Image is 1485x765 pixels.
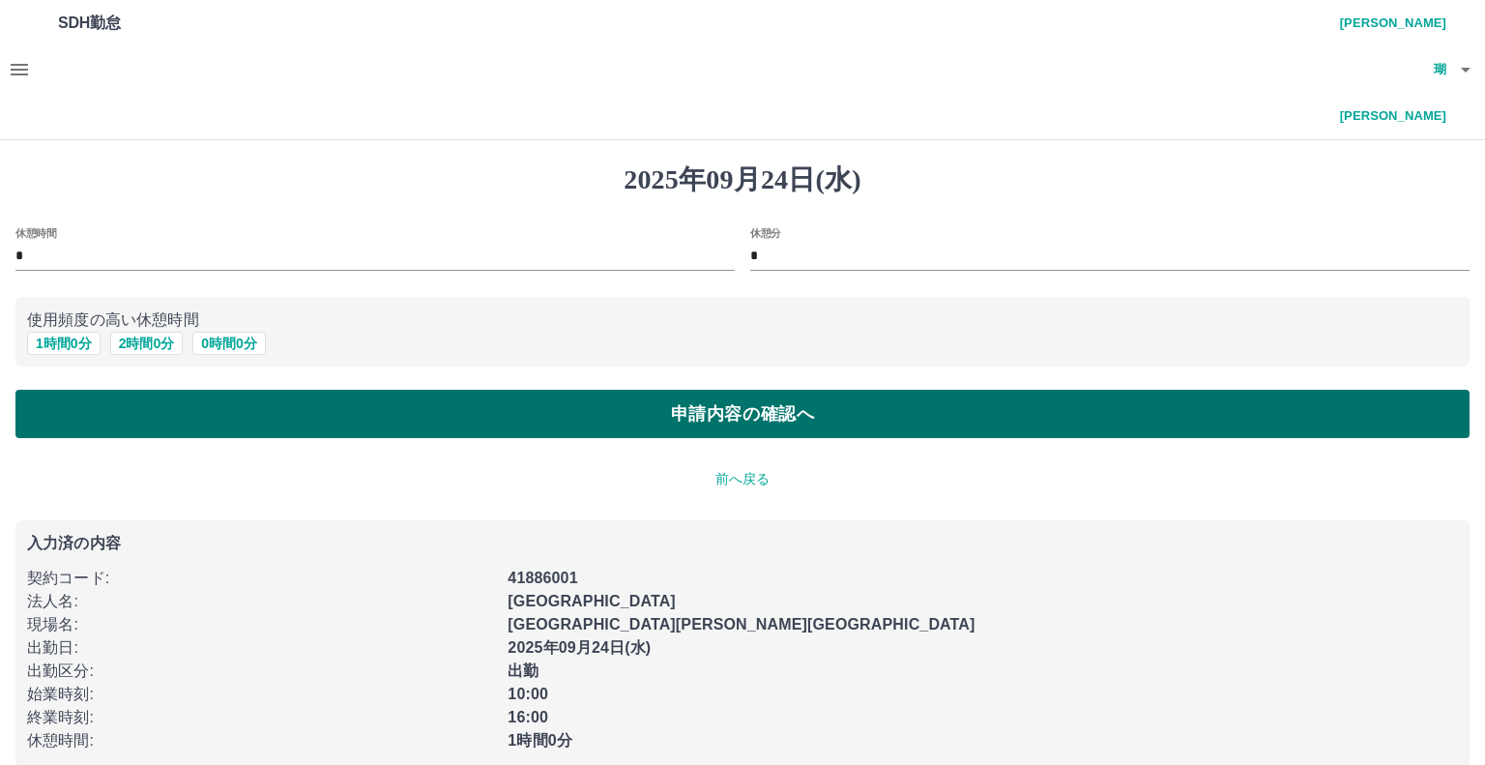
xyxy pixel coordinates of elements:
[508,570,577,586] b: 41886001
[508,732,572,749] b: 1時間0分
[15,163,1470,196] h1: 2025年09月24日(水)
[15,390,1470,438] button: 申請内容の確認へ
[27,590,496,613] p: 法人名 :
[27,613,496,636] p: 現場名 :
[27,332,101,355] button: 1時間0分
[27,636,496,660] p: 出勤日 :
[27,683,496,706] p: 始業時刻 :
[508,639,651,656] b: 2025年09月24日(水)
[15,469,1470,489] p: 前へ戻る
[750,225,781,240] label: 休憩分
[508,662,539,679] b: 出勤
[508,709,548,725] b: 16:00
[192,332,266,355] button: 0時間0分
[27,729,496,752] p: 休憩時間 :
[27,706,496,729] p: 終業時刻 :
[27,567,496,590] p: 契約コード :
[508,616,975,633] b: [GEOGRAPHIC_DATA][PERSON_NAME][GEOGRAPHIC_DATA]
[15,225,56,240] label: 休憩時間
[27,536,1458,551] p: 入力済の内容
[110,332,184,355] button: 2時間0分
[508,593,676,609] b: [GEOGRAPHIC_DATA]
[27,309,1458,332] p: 使用頻度の高い休憩時間
[27,660,496,683] p: 出勤区分 :
[508,686,548,702] b: 10:00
